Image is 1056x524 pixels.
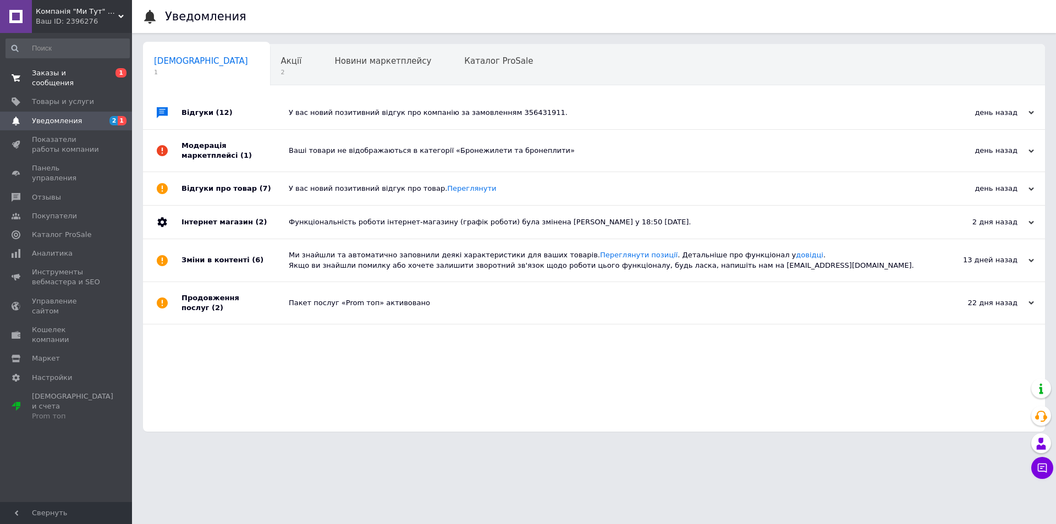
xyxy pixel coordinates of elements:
[796,251,823,259] a: довідці
[32,411,113,421] div: Prom топ
[32,391,113,422] span: [DEMOGRAPHIC_DATA] и счета
[32,135,102,155] span: Показатели работы компании
[182,130,289,172] div: Модерація маркетплейсі
[32,296,102,316] span: Управление сайтом
[118,116,127,125] span: 1
[924,108,1034,118] div: день назад
[154,68,248,76] span: 1
[182,172,289,205] div: Відгуки про товар
[32,354,60,363] span: Маркет
[32,211,77,221] span: Покупатели
[182,239,289,281] div: Зміни в контенті
[109,116,118,125] span: 2
[212,304,223,312] span: (2)
[36,16,132,26] div: Ваш ID: 2396276
[32,116,82,126] span: Уведомления
[924,255,1034,265] div: 13 дней назад
[182,206,289,239] div: Інтернет магазин
[289,184,924,194] div: У вас новий позитивний відгук про товар.
[924,146,1034,156] div: день назад
[447,184,496,192] a: Переглянути
[36,7,118,16] span: Компанія "Ми Тут" Запчастини на китайські авто
[240,151,252,159] span: (1)
[32,163,102,183] span: Панель управления
[216,108,233,117] span: (12)
[924,217,1034,227] div: 2 дня назад
[260,184,271,192] span: (7)
[32,192,61,202] span: Отзывы
[924,298,1034,308] div: 22 дня назад
[924,184,1034,194] div: день назад
[32,325,102,345] span: Кошелек компании
[334,56,431,66] span: Новини маркетплейсу
[464,56,533,66] span: Каталог ProSale
[165,10,246,23] h1: Уведомления
[289,250,924,270] div: Ми знайшли та автоматично заповнили деякі характеристики для ваших товарів. . Детальніше про функ...
[32,230,91,240] span: Каталог ProSale
[289,217,924,227] div: Функціональність роботи інтернет-магазину (графік роботи) була змінена [PERSON_NAME] у 18:50 [DATE].
[32,97,94,107] span: Товары и услуги
[281,56,302,66] span: Акції
[32,249,73,258] span: Аналитика
[255,218,267,226] span: (2)
[5,38,130,58] input: Поиск
[600,251,678,259] a: Переглянути позиції
[32,267,102,287] span: Инструменты вебмастера и SEO
[182,96,289,129] div: Відгуки
[116,68,127,78] span: 1
[182,282,289,324] div: Продовження послуг
[289,108,924,118] div: У вас новий позитивний відгук про компанію за замовленням 356431911.
[281,68,302,76] span: 2
[32,373,72,383] span: Настройки
[154,56,248,66] span: [DEMOGRAPHIC_DATA]
[252,256,263,264] span: (6)
[289,146,924,156] div: Ваші товари не відображаються в категорії «Бронежилети та бронеплити»
[1031,457,1053,479] button: Чат с покупателем
[32,68,102,88] span: Заказы и сообщения
[289,298,924,308] div: Пакет послуг «Prom топ» активовано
